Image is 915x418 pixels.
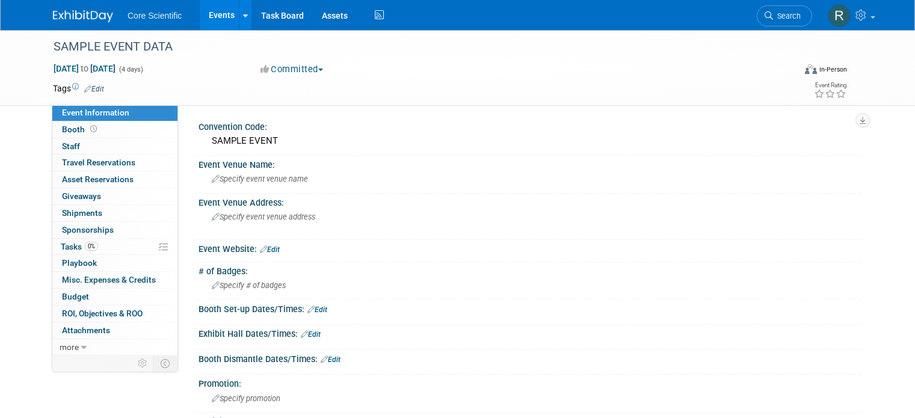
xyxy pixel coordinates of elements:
[212,212,315,221] span: Specify event venue address
[128,11,182,20] span: Core Scientific
[62,124,99,134] span: Booth
[819,65,847,74] div: In-Person
[62,309,143,318] span: ROI, Objectives & ROO
[212,394,280,403] span: Specify promotion
[52,188,177,204] a: Giveaways
[62,174,134,184] span: Asset Reservations
[153,355,178,371] td: Toggle Event Tabs
[301,330,321,339] a: Edit
[52,138,177,155] a: Staff
[60,342,79,352] span: more
[321,355,340,364] a: Edit
[199,325,862,340] div: Exhibit Hall Dates/Times:
[52,255,177,271] a: Playbook
[61,242,98,251] span: Tasks
[52,306,177,322] a: ROI, Objectives & ROO
[199,156,862,171] div: Event Venue Name:
[118,66,143,73] span: (4 days)
[199,240,862,256] div: Event Website:
[62,158,135,167] span: Travel Reservations
[757,5,812,26] a: Search
[805,64,817,74] img: Format-Inperson.png
[730,63,847,81] div: Event Format
[307,306,327,314] a: Edit
[84,85,104,93] a: Edit
[62,191,101,201] span: Giveaways
[208,132,853,150] div: SAMPLE EVENT
[62,141,80,151] span: Staff
[132,355,153,371] td: Personalize Event Tab Strip
[62,208,102,218] span: Shipments
[52,222,177,238] a: Sponsorships
[62,275,156,284] span: Misc. Expenses & Credits
[53,10,113,22] img: ExhibitDay
[260,245,280,254] a: Edit
[52,272,177,288] a: Misc. Expenses & Credits
[52,239,177,255] a: Tasks0%
[62,292,89,301] span: Budget
[85,242,98,251] span: 0%
[199,262,862,277] div: # of Badges:
[199,350,862,366] div: Booth Dismantle Dates/Times:
[814,82,846,88] div: Event Rating
[199,194,862,209] div: Event Venue Address:
[49,36,780,58] div: SAMPLE EVENT DATA
[199,118,862,133] div: Convention Code:
[53,63,116,74] span: [DATE] [DATE]
[79,64,90,73] span: to
[62,108,129,117] span: Event Information
[256,63,328,76] button: Committed
[62,258,97,268] span: Playbook
[52,205,177,221] a: Shipments
[53,82,104,94] td: Tags
[199,300,862,316] div: Booth Set-up Dates/Times:
[52,289,177,305] a: Budget
[52,322,177,339] a: Attachments
[52,105,177,121] a: Event Information
[52,171,177,188] a: Asset Reservations
[212,174,308,183] span: Specify event venue name
[62,225,114,235] span: Sponsorships
[199,375,862,390] div: Promotion:
[828,4,851,27] img: Rachel Wolff
[212,281,286,290] span: Specify # of badges
[52,121,177,138] a: Booth
[88,124,99,134] span: Booth not reserved yet
[52,155,177,171] a: Travel Reservations
[773,11,801,20] span: Search
[52,339,177,355] a: more
[62,325,110,335] span: Attachments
